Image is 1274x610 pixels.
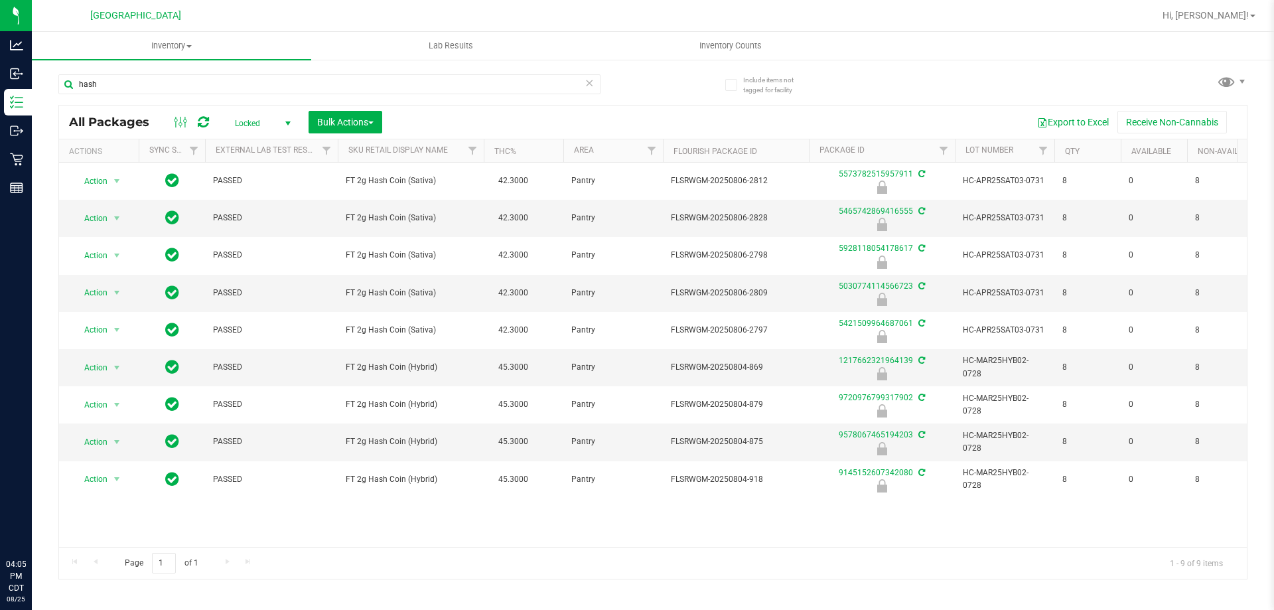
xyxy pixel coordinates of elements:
a: 9145152607342080 [839,468,913,477]
span: Sync from Compliance System [916,319,925,328]
span: 45.3000 [492,395,535,414]
span: PASSED [213,287,330,299]
span: 42.3000 [492,321,535,340]
span: 0 [1129,324,1179,337]
span: PASSED [213,324,330,337]
span: Pantry [571,324,655,337]
span: Action [72,283,108,302]
a: Filter [316,139,338,162]
span: In Sync [165,283,179,302]
span: select [109,470,125,489]
span: FLSRWGM-20250804-869 [671,361,801,374]
p: 08/25 [6,594,26,604]
a: Inventory Counts [591,32,870,60]
span: PASSED [213,249,330,262]
span: Sync from Compliance System [916,169,925,179]
span: Sync from Compliance System [916,206,925,216]
span: HC-MAR25HYB02-0728 [963,429,1046,455]
span: Action [72,396,108,414]
span: Lab Results [411,40,491,52]
a: Qty [1065,147,1080,156]
span: 8 [1062,212,1113,224]
a: Filter [1032,139,1054,162]
button: Receive Non-Cannabis [1117,111,1227,133]
span: FT 2g Hash Coin (Hybrid) [346,473,476,486]
inline-svg: Outbound [10,124,23,137]
span: In Sync [165,432,179,451]
span: FLSRWGM-20250806-2809 [671,287,801,299]
span: Clear [585,74,594,92]
span: FT 2g Hash Coin (Hybrid) [346,361,476,374]
span: Pantry [571,249,655,262]
span: Sync from Compliance System [916,356,925,365]
span: 45.3000 [492,470,535,489]
div: Newly Received [807,218,957,231]
span: PASSED [213,361,330,374]
span: HC-APR25SAT03-0731 [963,324,1046,337]
span: FT 2g Hash Coin (Hybrid) [346,398,476,411]
span: Sync from Compliance System [916,244,925,253]
span: Action [72,209,108,228]
span: 8 [1195,249,1245,262]
span: Pantry [571,287,655,299]
button: Export to Excel [1028,111,1117,133]
span: PASSED [213,212,330,224]
button: Bulk Actions [309,111,382,133]
span: Pantry [571,435,655,448]
span: In Sync [165,358,179,376]
a: 9720976799317902 [839,393,913,402]
span: All Packages [69,115,163,129]
span: 8 [1195,324,1245,337]
a: Non-Available [1198,147,1257,156]
a: Package ID [819,145,865,155]
span: PASSED [213,398,330,411]
span: Page of 1 [113,553,209,573]
span: 0 [1129,473,1179,486]
span: 0 [1129,361,1179,374]
span: Sync from Compliance System [916,281,925,291]
span: 8 [1195,361,1245,374]
span: 42.3000 [492,208,535,228]
span: Pantry [571,473,655,486]
span: 8 [1062,175,1113,187]
a: 5928118054178617 [839,244,913,253]
span: HC-MAR25HYB02-0728 [963,467,1046,492]
a: Filter [933,139,955,162]
span: 8 [1062,287,1113,299]
span: Hi, [PERSON_NAME]! [1163,10,1249,21]
span: 8 [1062,435,1113,448]
span: 45.3000 [492,432,535,451]
div: Newly Received [807,181,957,194]
a: External Lab Test Result [216,145,320,155]
span: 0 [1129,435,1179,448]
span: select [109,283,125,302]
span: FLSRWGM-20250806-2828 [671,212,801,224]
span: Pantry [571,361,655,374]
a: 9578067465194203 [839,430,913,439]
a: Filter [641,139,663,162]
span: select [109,321,125,339]
span: 8 [1195,398,1245,411]
a: Filter [183,139,205,162]
span: PASSED [213,435,330,448]
span: 1 - 9 of 9 items [1159,553,1234,573]
div: Actions [69,147,133,156]
span: 8 [1062,398,1113,411]
span: Inventory Counts [681,40,780,52]
inline-svg: Inbound [10,67,23,80]
a: Flourish Package ID [673,147,757,156]
span: Include items not tagged for facility [743,75,810,95]
iframe: Resource center unread badge [39,502,55,518]
a: 5573782515957911 [839,169,913,179]
span: HC-APR25SAT03-0731 [963,249,1046,262]
span: HC-MAR25HYB02-0728 [963,392,1046,418]
div: Newly Received [807,293,957,306]
span: In Sync [165,208,179,227]
span: Bulk Actions [317,117,374,127]
span: In Sync [165,321,179,339]
span: 8 [1195,175,1245,187]
span: In Sync [165,395,179,414]
a: Lab Results [311,32,591,60]
a: 5421509964687061 [839,319,913,328]
div: Newly Received [807,367,957,380]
